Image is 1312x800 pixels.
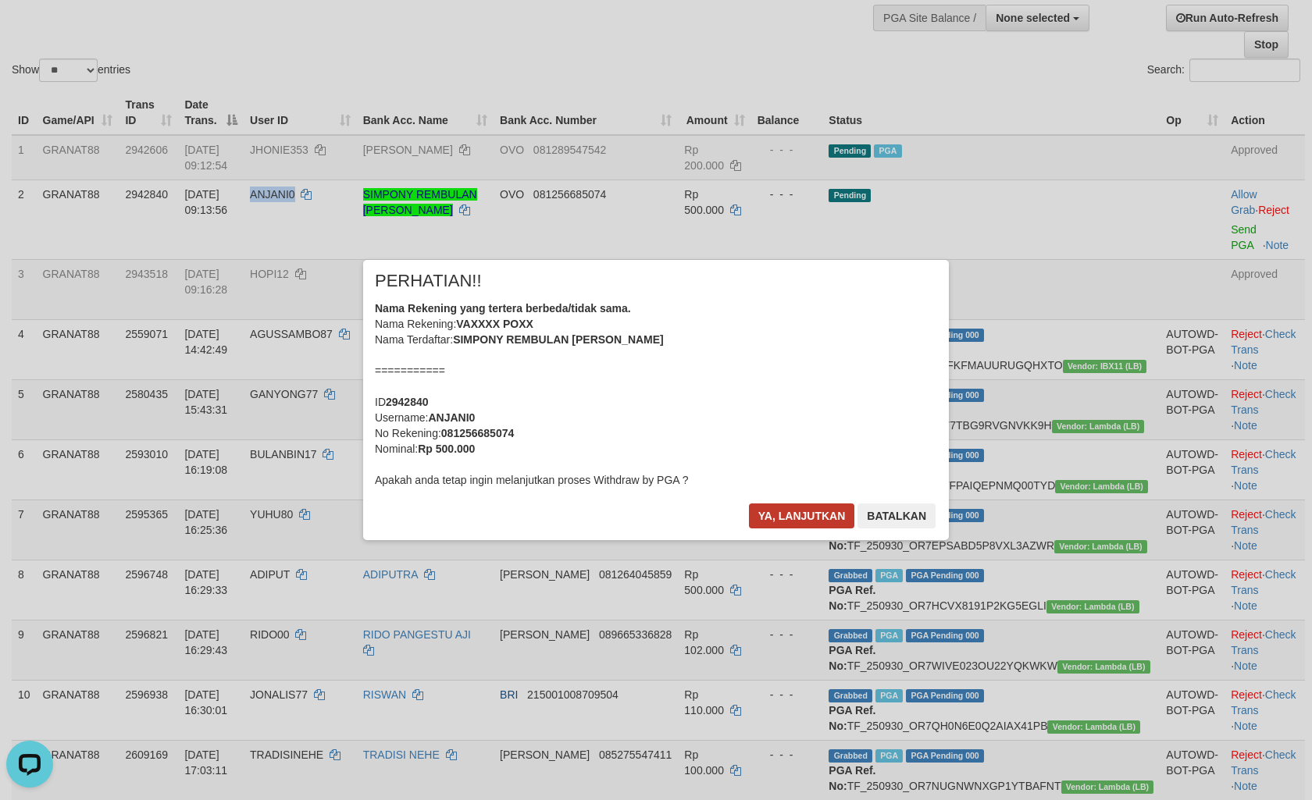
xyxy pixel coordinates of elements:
b: Nama Rekening yang tertera berbeda/tidak sama. [375,302,631,315]
b: VAXXXX POXX [456,318,533,330]
b: SIMPONY REMBULAN [PERSON_NAME] [453,333,664,346]
b: 081256685074 [441,427,514,439]
button: Open LiveChat chat widget [6,6,53,53]
span: PERHATIAN!! [375,273,482,289]
button: Batalkan [857,503,936,528]
b: Rp 500.000 [418,443,475,455]
div: Nama Rekening: Nama Terdaftar: =========== ID Username: No Rekening: Nominal: Apakah anda tetap i... [375,300,937,488]
button: Ya, lanjutkan [749,503,855,528]
b: 2942840 [386,396,429,408]
b: ANJANI0 [428,411,475,424]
